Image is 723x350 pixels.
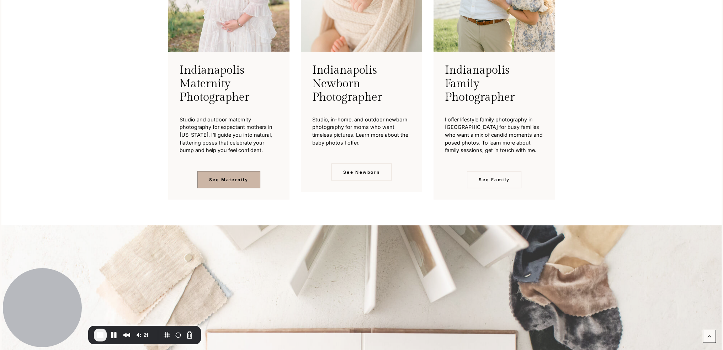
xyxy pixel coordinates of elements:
a: Scroll to top [703,330,716,343]
a: See Family [467,171,521,188]
p: Studio, in-home, and outdoor newborn photography for moms who want timeless pictures. Learn more ... [312,110,411,152]
p: I offer lifestyle family photography in [GEOGRAPHIC_DATA] for busy families who want a mix of can... [445,110,543,160]
span: See Family [479,176,510,183]
a: See Newborn [331,163,392,181]
h3: Indianapolis Family Photographer [445,63,543,104]
span: See Newborn [343,169,380,176]
h3: Indianapolis Maternity Photographer [180,63,278,104]
a: See Maternity [197,171,260,188]
p: Studio and outdoor maternity photography for expectant mothers in [US_STATE]. I’ll guide you into... [180,110,278,160]
h3: Indianapolis Newborn Photographer [312,63,411,104]
span: See Maternity [209,176,249,183]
